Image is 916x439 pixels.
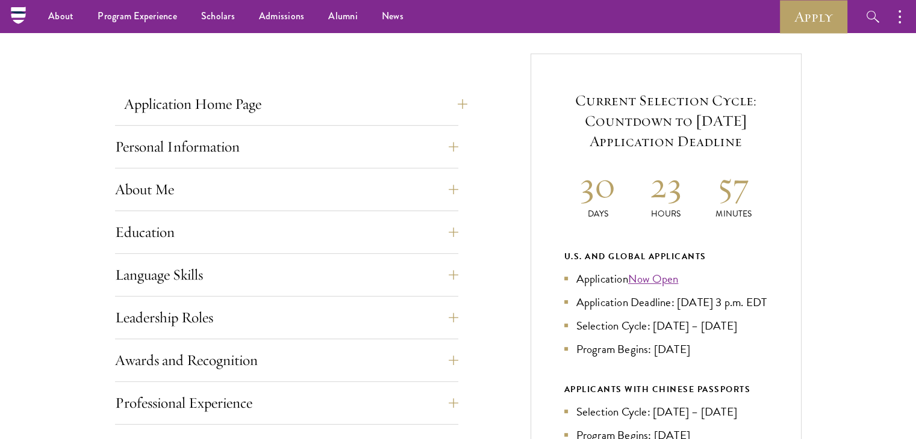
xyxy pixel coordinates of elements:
[115,388,458,417] button: Professional Experience
[115,218,458,247] button: Education
[628,270,679,287] a: Now Open
[700,162,768,207] h2: 57
[564,317,768,334] li: Selection Cycle: [DATE] – [DATE]
[564,293,768,311] li: Application Deadline: [DATE] 3 p.m. EDT
[124,90,467,118] button: Application Home Page
[564,270,768,287] li: Application
[700,207,768,220] p: Minutes
[564,249,768,264] div: U.S. and Global Applicants
[564,162,632,207] h2: 30
[115,303,458,332] button: Leadership Roles
[115,132,458,161] button: Personal Information
[564,90,768,152] h5: Current Selection Cycle: Countdown to [DATE] Application Deadline
[564,340,768,358] li: Program Begins: [DATE]
[115,346,458,375] button: Awards and Recognition
[115,175,458,204] button: About Me
[632,162,700,207] h2: 23
[564,207,632,220] p: Days
[564,382,768,397] div: APPLICANTS WITH CHINESE PASSPORTS
[115,260,458,289] button: Language Skills
[564,403,768,420] li: Selection Cycle: [DATE] – [DATE]
[632,207,700,220] p: Hours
